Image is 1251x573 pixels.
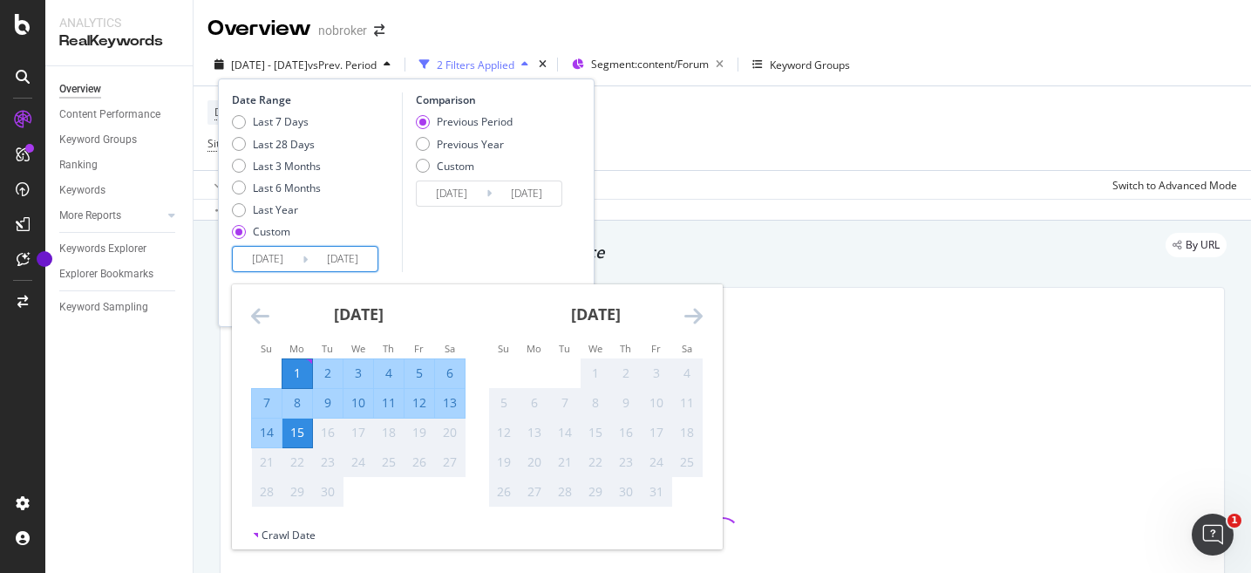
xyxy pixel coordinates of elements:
div: Keyword Sampling [59,298,148,317]
div: 30 [313,483,343,501]
div: RealKeywords [59,31,179,51]
div: 22 [581,454,610,471]
td: Selected as start date. Monday, September 1, 2025 [282,358,313,388]
td: Not available. Wednesday, September 24, 2025 [343,447,374,477]
a: More Reports [59,207,163,225]
small: Mo [289,342,304,355]
span: [DATE] - [DATE] [231,58,308,72]
div: Move backward to switch to the previous month. [251,305,269,327]
div: 23 [611,454,641,471]
div: 28 [252,483,282,501]
td: Not available. Monday, September 29, 2025 [282,477,313,507]
span: Segment: content/Forum [591,57,709,72]
td: Selected. Monday, September 8, 2025 [282,388,313,418]
div: 16 [611,424,641,441]
div: 12 [489,424,519,441]
a: Keyword Sampling [59,298,180,317]
div: More Reports [59,207,121,225]
div: 12 [405,394,434,412]
td: Not available. Friday, October 10, 2025 [642,388,672,418]
div: Explorer Bookmarks [59,265,153,283]
span: By URL [1186,240,1220,250]
td: Not available. Saturday, September 27, 2025 [435,447,466,477]
div: 27 [435,454,465,471]
td: Not available. Tuesday, October 21, 2025 [550,447,581,477]
div: Last Year [232,202,321,217]
div: Last 6 Months [253,181,321,195]
a: Ranking [59,156,180,174]
small: Th [620,342,631,355]
div: 11 [672,394,702,412]
td: Selected. Saturday, September 13, 2025 [435,388,466,418]
td: Not available. Monday, October 20, 2025 [520,447,550,477]
span: 1 [1227,514,1241,528]
div: Previous Year [416,137,513,152]
div: 19 [489,454,519,471]
div: Last 7 Days [232,114,321,129]
a: Keywords Explorer [59,240,180,258]
div: Keyword Groups [59,131,137,149]
small: We [588,342,602,355]
div: 9 [611,394,641,412]
div: Last 7 Days [253,114,309,129]
div: 18 [672,424,702,441]
span: vs Prev. Period [308,58,377,72]
div: Ranking [59,156,98,174]
td: Not available. Friday, October 31, 2025 [642,477,672,507]
div: 6 [435,365,465,382]
a: Content Performance [59,106,180,124]
td: Not available. Sunday, September 28, 2025 [252,477,282,507]
div: 3 [642,365,671,382]
div: Crawl Date [262,528,316,542]
td: Not available. Monday, September 22, 2025 [282,447,313,477]
button: Keyword Groups [745,51,857,78]
td: Not available. Saturday, October 11, 2025 [672,388,703,418]
td: Not available. Saturday, October 4, 2025 [672,358,703,388]
input: End Date [308,247,377,271]
input: End Date [492,181,561,206]
div: 5 [489,394,519,412]
td: Not available. Friday, September 26, 2025 [405,447,435,477]
td: Selected as end date. Monday, September 15, 2025 [282,418,313,447]
div: Custom [416,159,513,174]
td: Not available. Wednesday, October 15, 2025 [581,418,611,447]
div: 23 [313,454,343,471]
small: Su [261,342,272,355]
div: 30 [611,483,641,501]
a: Overview [59,80,180,99]
input: Start Date [417,181,486,206]
div: 25 [672,454,702,471]
div: 19 [405,424,434,441]
div: 21 [252,454,282,471]
iframe: Intercom live chat [1192,514,1234,556]
div: Previous Period [416,114,513,129]
div: Last 28 Days [232,137,321,152]
div: 2 Filters Applied [437,58,514,72]
td: Not available. Thursday, September 25, 2025 [374,447,405,477]
small: Fr [414,342,424,355]
div: 24 [343,454,373,471]
div: Custom [437,159,474,174]
td: Not available. Thursday, September 18, 2025 [374,418,405,447]
div: 5 [405,365,434,382]
td: Not available. Saturday, October 18, 2025 [672,418,703,447]
small: Tu [322,342,333,355]
td: Not available. Thursday, October 2, 2025 [611,358,642,388]
div: 15 [282,424,312,441]
a: Keyword Groups [59,131,180,149]
div: Analytics [59,14,179,31]
div: 29 [282,483,312,501]
small: Tu [559,342,570,355]
div: 1 [581,365,610,382]
div: 14 [252,424,282,441]
div: 10 [343,394,373,412]
td: Not available. Sunday, October 5, 2025 [489,388,520,418]
td: Not available. Tuesday, September 30, 2025 [313,477,343,507]
div: 25 [374,454,404,471]
div: 22 [282,454,312,471]
small: Sa [682,342,692,355]
div: Previous Year [437,137,504,152]
div: 26 [489,483,519,501]
small: Mo [527,342,541,355]
td: Selected. Friday, September 5, 2025 [405,358,435,388]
